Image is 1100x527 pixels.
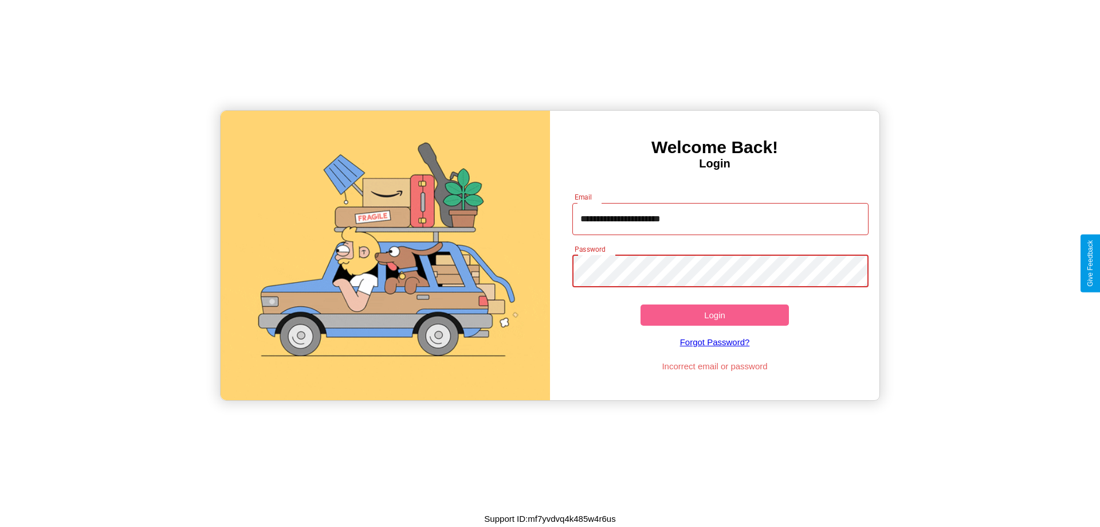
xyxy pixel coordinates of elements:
[221,111,550,400] img: gif
[567,326,863,358] a: Forgot Password?
[550,157,879,170] h4: Login
[575,192,592,202] label: Email
[575,244,605,254] label: Password
[550,138,879,157] h3: Welcome Back!
[1086,240,1094,287] div: Give Feedback
[641,305,789,326] button: Login
[567,358,863,374] p: Incorrect email or password
[484,511,615,526] p: Support ID: mf7yvdvq4k485w4r6us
